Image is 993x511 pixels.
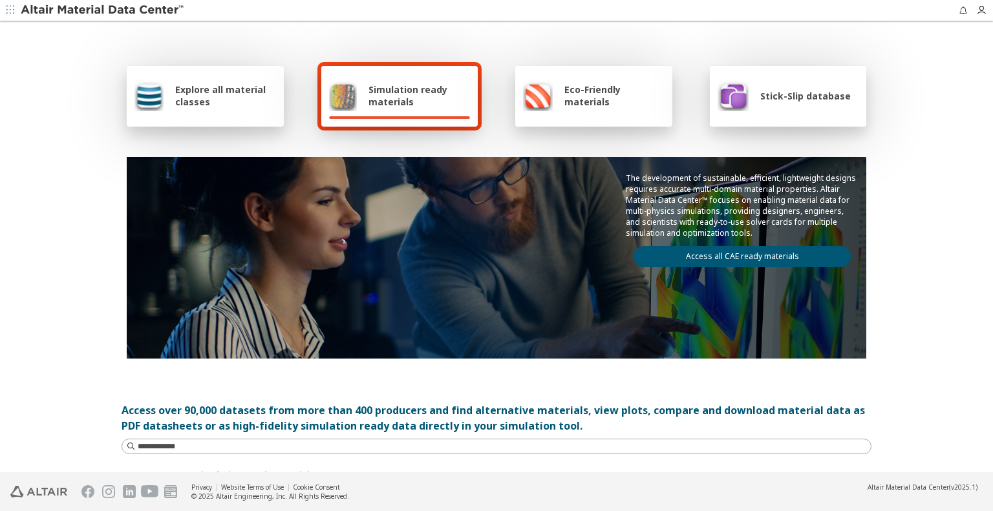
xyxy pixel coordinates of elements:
div: Access over 90,000 datasets from more than 400 producers and find alternative materials, view plo... [122,402,871,433]
a: Privacy [191,483,212,492]
img: Eco-Friendly materials [523,80,553,111]
img: Altair Material Data Center [21,4,186,17]
div: © 2025 Altair Engineering, Inc. All Rights Reserved. [191,492,349,501]
span: Eco-Friendly materials [564,83,664,108]
a: Access all CAE ready materials [634,246,851,267]
span: Altair Material Data Center [868,483,949,492]
span: Stick-Slip database [760,90,851,102]
p: The development of sustainable, efficient, lightweight designs requires accurate multi-domain mat... [626,172,859,238]
img: Stick-Slip database [718,80,749,111]
img: Simulation ready materials [329,80,357,111]
span: Explore all material classes [175,83,276,108]
p: Instant access to simulations ready materials [122,470,871,481]
div: (v2025.1) [868,483,977,492]
img: Explore all material classes [134,80,164,111]
a: Website Terms of Use [221,483,284,492]
img: Altair Engineering [10,486,67,497]
span: Simulation ready materials [368,83,470,108]
a: Cookie Consent [293,483,340,492]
